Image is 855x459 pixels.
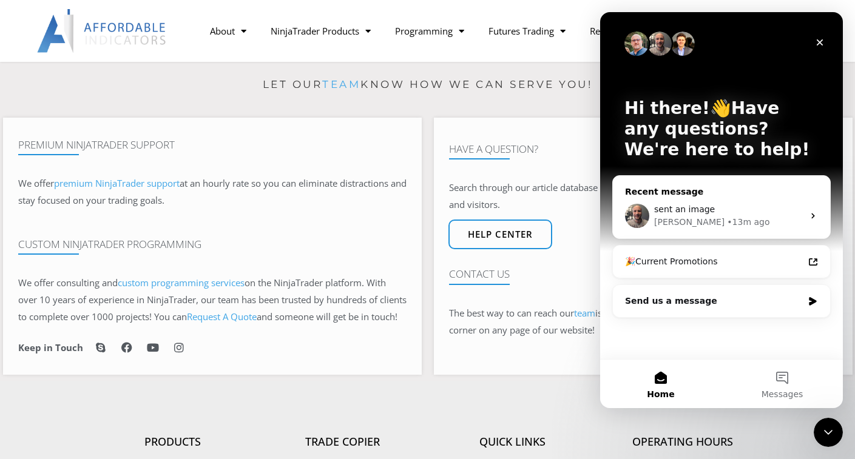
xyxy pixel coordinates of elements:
span: on the NinjaTrader platform. With over 10 years of experience in NinjaTrader, our team has been t... [18,276,407,323]
a: About [198,17,259,45]
h4: Quick Links [428,435,598,449]
span: We offer [18,177,54,189]
a: custom programming services [118,276,245,289]
p: The best way to can reach our is through the the help icon in the lower right-hand corner on any ... [449,305,837,339]
iframe: Intercom live chat [600,12,843,408]
p: Let our know how we can serve you! [3,75,853,95]
h4: Contact Us [449,268,837,280]
h4: Products [88,435,258,449]
span: We offer consulting and [18,276,245,289]
h4: Have A Question? [449,143,837,155]
a: Programming [383,17,476,45]
a: premium NinjaTrader support [54,177,180,189]
img: LogoAI | Affordable Indicators – NinjaTrader [37,9,167,53]
a: Request A Quote [187,310,257,323]
p: Search through our article database for answers to most common questions from customers and visit... [449,179,837,213]
h6: Keep in Touch [18,342,83,353]
a: Help center [448,219,552,249]
h4: Custom NinjaTrader Programming [18,238,407,250]
iframe: Intercom live chat [814,418,843,447]
a: NinjaTrader Products [259,17,383,45]
a: Futures Trading [476,17,578,45]
h4: Trade Copier [258,435,428,449]
span: at an hourly rate so you can eliminate distractions and stay focused on your trading goals. [18,177,407,206]
nav: Menu [198,17,663,45]
a: team [574,307,595,319]
span: Help center [468,230,533,239]
h4: Premium NinjaTrader Support [18,139,407,151]
a: Reviews [578,17,636,45]
a: team [322,78,360,90]
h4: Operating Hours [598,435,768,449]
